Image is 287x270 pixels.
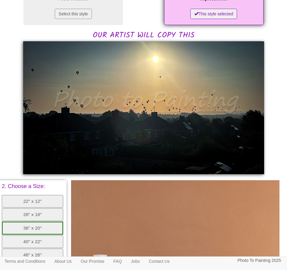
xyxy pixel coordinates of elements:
a: Contact Us [144,257,174,266]
p: 2. Choose a Size: [2,184,63,189]
img: Rosie, please would you: [23,41,264,174]
button: 40" x 22" [2,235,63,248]
button: 22" x 12" [2,195,63,208]
button: 28" x 16" [2,208,63,221]
a: Jobs [126,257,145,266]
button: Select this style [55,9,92,19]
p: Photo To Painting 2025 [237,257,281,264]
button: 46" x 26" [2,249,63,261]
a: FAQ [109,257,126,266]
a: Our Promise [76,257,109,266]
button: This style selected [190,9,237,19]
a: About Us [50,257,76,266]
button: 36" x 20" [2,221,63,235]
